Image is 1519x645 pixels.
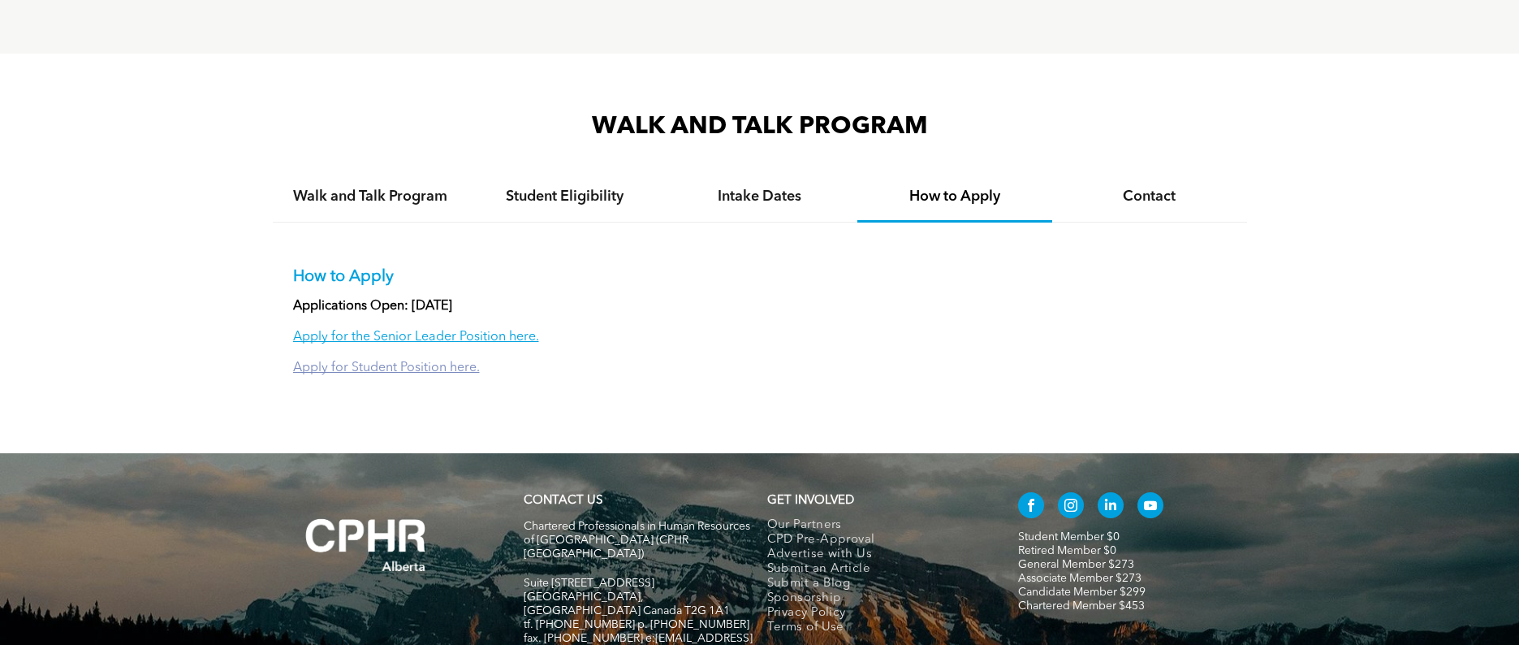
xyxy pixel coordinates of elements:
[767,621,984,635] a: Terms of Use
[1137,492,1163,522] a: youtube
[287,188,453,206] h4: Walk and Talk Program
[293,300,452,313] strong: Applications Open: [DATE]
[767,495,854,507] span: GET INVOLVED
[767,562,984,577] a: Submit an Article
[1058,492,1084,522] a: instagram
[293,361,480,374] a: Apply for Student Position here.
[293,267,1227,287] p: How to Apply
[1018,559,1134,570] a: General Member $273
[524,495,602,507] a: CONTACT US
[872,188,1038,206] h4: How to Apply
[273,486,460,604] img: A white background with a few lines on it
[592,115,928,139] span: WALK AND TALK PROGRAM
[767,533,984,548] a: CPD Pre-Approval
[524,591,730,617] span: [GEOGRAPHIC_DATA], [GEOGRAPHIC_DATA] Canada T2G 1A1
[1018,545,1116,556] a: Retired Member $0
[1098,492,1124,522] a: linkedin
[1018,492,1044,522] a: facebook
[524,619,749,630] span: tf. [PHONE_NUMBER] p. [PHONE_NUMBER]
[767,591,984,606] a: Sponsorship
[767,518,984,533] a: Our Partners
[1018,587,1146,598] a: Candidate Member $299
[482,188,648,206] h4: Student Eligibility
[524,521,750,560] span: Chartered Professionals in Human Resources of [GEOGRAPHIC_DATA] (CPHR [GEOGRAPHIC_DATA])
[767,577,984,591] a: Submit a Blog
[1018,573,1141,584] a: Associate Member $273
[767,548,984,562] a: Advertise with Us
[1018,600,1145,612] a: Chartered Member $453
[524,578,654,589] span: Suite [STREET_ADDRESS]
[293,331,539,344] a: Apply for the Senior Leader Position here.
[767,606,984,621] a: Privacy Policy
[1018,531,1120,543] a: Student Member $0
[677,188,843,206] h4: Intake Dates
[1067,188,1232,206] h4: Contact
